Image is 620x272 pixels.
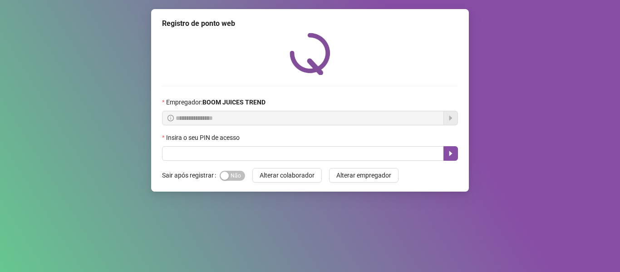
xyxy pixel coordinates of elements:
strong: BOOM JUICES TREND [202,99,266,106]
span: Alterar colaborador [260,170,315,180]
img: QRPoint [290,33,330,75]
div: Registro de ponto web [162,18,458,29]
span: caret-right [447,150,454,157]
span: Alterar empregador [336,170,391,180]
label: Sair após registrar [162,168,220,183]
span: Empregador : [166,97,266,107]
label: Insira o seu PIN de acesso [162,133,246,143]
button: Alterar colaborador [252,168,322,183]
button: Alterar empregador [329,168,399,183]
span: info-circle [167,115,174,121]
